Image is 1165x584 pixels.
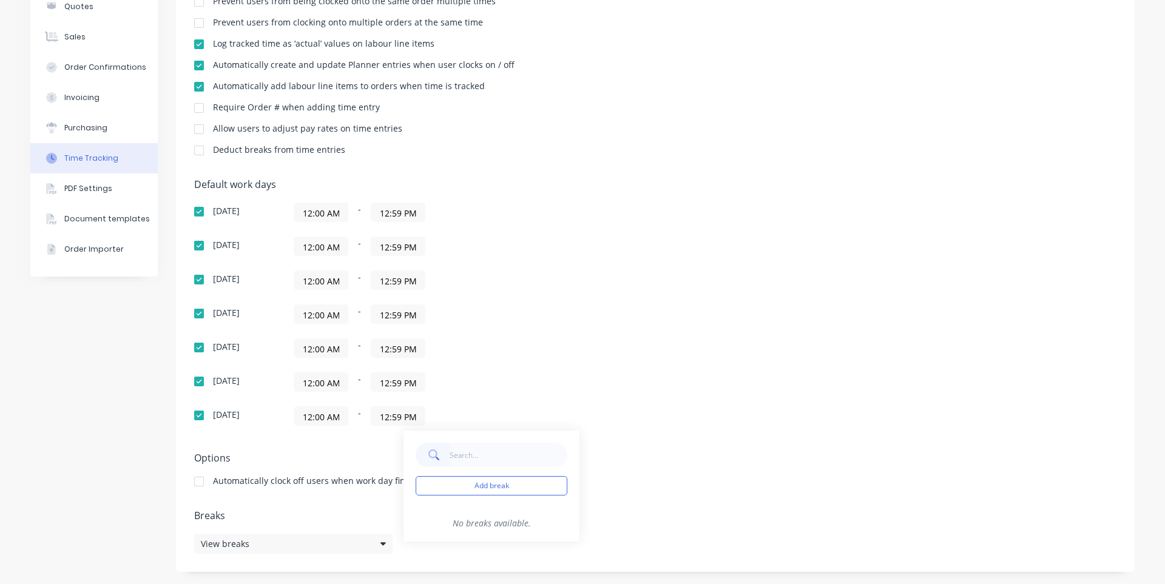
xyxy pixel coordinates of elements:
h5: Breaks [194,510,1116,522]
button: Add break [416,476,567,495]
div: - [294,406,597,426]
input: Finish [371,271,425,289]
div: - [294,237,597,256]
input: Finish [371,203,425,221]
div: Invoicing [64,92,100,103]
div: Automatically clock off users when work day finishes [213,477,427,485]
button: Purchasing [30,113,158,143]
input: Finish [371,237,425,255]
div: Automatically add labour line items to orders when time is tracked [213,82,485,90]
button: Invoicing [30,82,158,113]
div: Log tracked time as ‘actual’ values on labour line items [213,39,434,48]
span: View breaks [201,537,249,550]
button: Sales [30,22,158,52]
input: Finish [371,339,425,357]
div: Order Importer [64,244,124,255]
div: Purchasing [64,123,107,133]
div: [DATE] [213,309,240,317]
div: [DATE] [213,343,240,351]
input: Finish [371,305,425,323]
input: Start [294,373,348,391]
div: [DATE] [213,207,240,215]
input: Finish [371,373,425,391]
input: Start [294,271,348,289]
input: Start [294,339,348,357]
div: - [294,372,597,392]
div: Require Order # when adding time entry [213,103,380,112]
div: Document templates [64,213,150,224]
button: Order Confirmations [30,52,158,82]
h5: Default work days [194,179,1116,190]
div: Prevent users from clocking onto multiple orders at the same time [213,18,483,27]
input: Start [294,203,348,221]
div: Allow users to adjust pay rates on time entries [213,124,402,133]
div: Deduct breaks from time entries [213,146,345,154]
button: Document templates [30,204,158,234]
div: [DATE] [213,411,240,419]
input: Start [294,407,348,425]
div: Quotes [64,1,93,12]
div: No breaks available. [416,505,567,542]
div: - [294,203,597,222]
div: - [294,338,597,358]
div: Time Tracking [64,153,118,164]
button: PDF Settings [30,173,158,204]
button: Time Tracking [30,143,158,173]
input: Start [294,305,348,323]
input: Finish [371,407,425,425]
input: Search... [450,443,568,467]
div: Sales [64,32,86,42]
div: Automatically create and update Planner entries when user clocks on / off [213,61,515,69]
div: - [294,304,597,324]
h5: Options [194,452,1116,464]
input: Start [294,237,348,255]
div: - [294,270,597,290]
div: [DATE] [213,377,240,385]
div: Order Confirmations [64,62,146,73]
div: [DATE] [213,275,240,283]
div: [DATE] [213,241,240,249]
div: PDF Settings [64,183,112,194]
button: Order Importer [30,234,158,264]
